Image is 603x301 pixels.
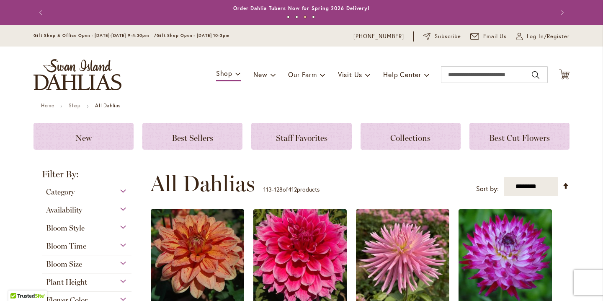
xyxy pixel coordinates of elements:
[288,185,297,193] span: 412
[33,4,50,21] button: Previous
[527,32,569,41] span: Log In/Register
[274,185,283,193] span: 128
[516,32,569,41] a: Log In/Register
[33,33,157,38] span: Gift Shop & Office Open - [DATE]-[DATE] 9-4:30pm /
[95,102,121,109] strong: All Dahlias
[33,170,140,183] strong: Filter By:
[46,187,75,197] span: Category
[41,102,54,109] a: Home
[6,271,30,295] iframe: Launch Accessibility Center
[423,32,461,41] a: Subscribe
[253,70,267,79] span: New
[69,102,80,109] a: Shop
[46,278,87,287] span: Plant Height
[469,123,569,150] a: Best Cut Flowers
[489,133,550,143] span: Best Cut Flowers
[150,171,255,196] span: All Dahlias
[157,33,229,38] span: Gift Shop Open - [DATE] 10-3pm
[33,59,121,90] a: store logo
[476,181,499,197] label: Sort by:
[263,185,272,193] span: 113
[142,123,242,150] a: Best Sellers
[338,70,362,79] span: Visit Us
[295,16,298,18] button: 2 of 4
[435,32,461,41] span: Subscribe
[46,205,82,215] span: Availability
[353,32,404,41] a: [PHONE_NUMBER]
[470,32,507,41] a: Email Us
[46,259,82,269] span: Bloom Size
[46,241,86,251] span: Bloom Time
[287,16,290,18] button: 1 of 4
[288,70,317,79] span: Our Farm
[383,70,421,79] span: Help Center
[553,4,569,21] button: Next
[216,69,232,78] span: Shop
[304,16,307,18] button: 3 of 4
[263,183,320,196] p: - of products
[233,5,370,11] a: Order Dahlia Tubers Now for Spring 2026 Delivery!
[361,123,461,150] a: Collections
[75,133,92,143] span: New
[312,16,315,18] button: 4 of 4
[276,133,327,143] span: Staff Favorites
[483,32,507,41] span: Email Us
[251,123,351,150] a: Staff Favorites
[390,133,430,143] span: Collections
[46,223,85,233] span: Bloom Style
[172,133,213,143] span: Best Sellers
[33,123,134,150] a: New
